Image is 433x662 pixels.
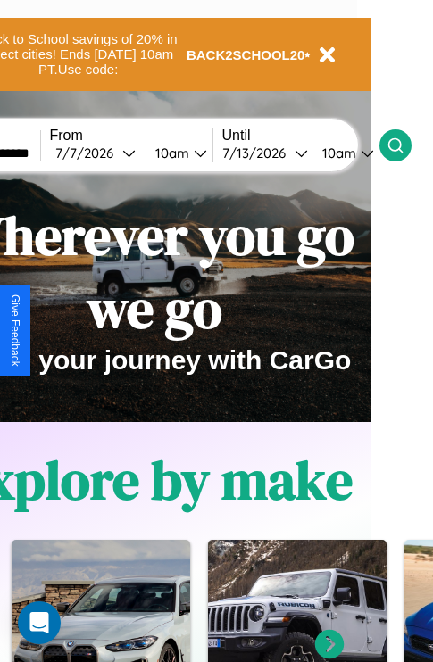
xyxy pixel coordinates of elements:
div: 7 / 7 / 2026 [55,145,122,161]
div: 10am [146,145,194,161]
b: BACK2SCHOOL20 [187,47,305,62]
div: Give Feedback [9,294,21,367]
button: 10am [141,144,212,162]
div: 7 / 13 / 2026 [222,145,295,161]
div: 10am [313,145,361,161]
button: 10am [308,144,379,162]
div: Open Intercom Messenger [18,601,61,644]
label: From [50,128,212,144]
label: Until [222,128,379,144]
button: 7/7/2026 [50,144,141,162]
